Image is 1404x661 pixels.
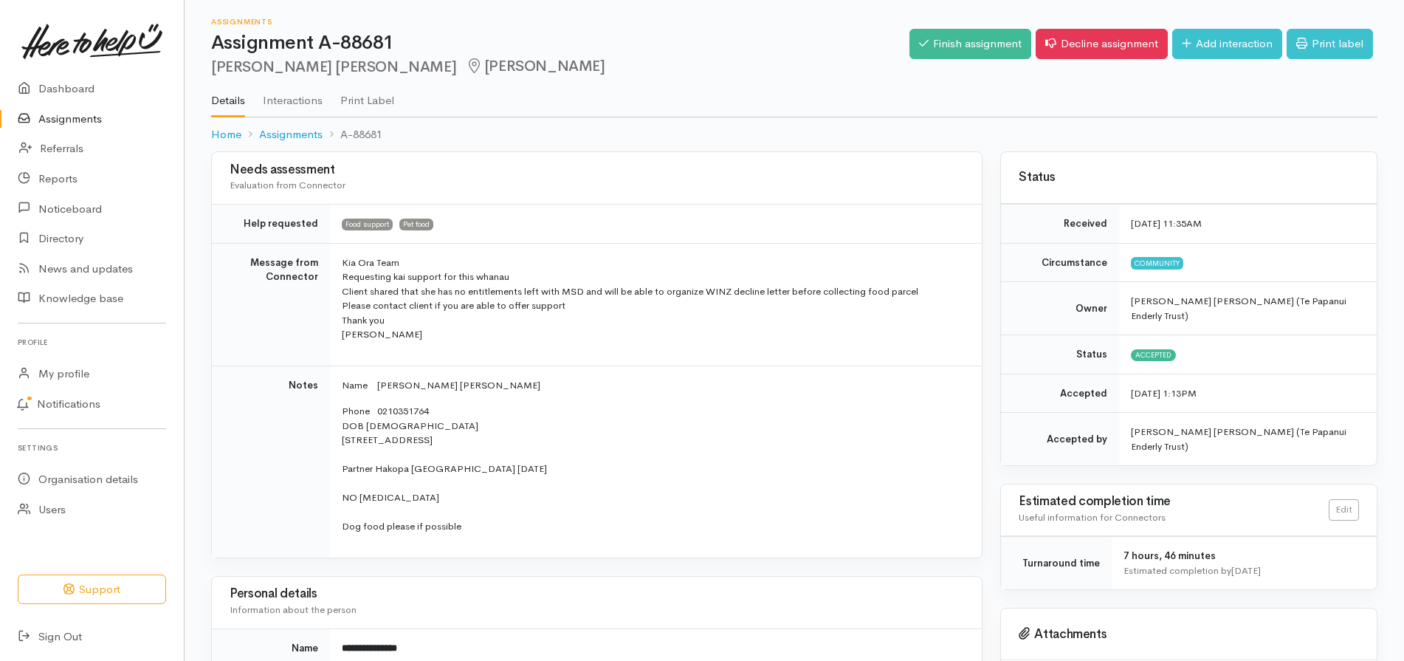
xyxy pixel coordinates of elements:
[212,205,330,244] td: Help requested
[1123,564,1359,578] div: Estimated completion by
[230,179,345,191] span: Evaluation from Connector
[1019,171,1359,185] h3: Status
[259,126,323,143] a: Assignments
[909,29,1031,59] a: Finish assignment
[1231,564,1261,577] time: [DATE]
[342,404,964,534] p: Phone 0210351764 DOB [DEMOGRAPHIC_DATA] [STREET_ADDRESS] Partner Hakopa [GEOGRAPHIC_DATA] [DATE] ...
[212,366,330,558] td: Notes
[230,587,964,601] h3: Personal details
[1001,413,1119,466] td: Accepted by
[1019,627,1359,642] h3: Attachments
[18,438,166,458] h6: Settings
[230,603,357,616] span: Information about the person
[18,575,166,605] button: Support
[1036,29,1168,59] a: Decline assignment
[399,219,433,230] span: Pet food
[1019,495,1329,509] h3: Estimated completion time
[211,75,245,117] a: Details
[323,126,382,143] li: A-88681
[1172,29,1282,59] a: Add interaction
[1001,243,1119,282] td: Circumstance
[1123,549,1216,562] span: 7 hours, 46 minutes
[211,117,1377,152] nav: breadcrumb
[342,219,393,230] span: Food support
[1287,29,1373,59] a: Print label
[211,58,909,75] h2: [PERSON_NAME] [PERSON_NAME]
[1019,511,1166,524] span: Useful information for Connectors
[263,75,323,116] a: Interactions
[1001,537,1112,590] td: Turnaround time
[1119,413,1377,466] td: [PERSON_NAME] [PERSON_NAME] (Te Papanui Enderly Trust)
[1131,349,1176,361] span: Accepted
[1131,295,1346,322] span: [PERSON_NAME] [PERSON_NAME] (Te Papanui Enderly Trust)
[211,32,909,54] h1: Assignment A-88681
[1001,374,1119,413] td: Accepted
[230,163,964,177] h3: Needs assessment
[1131,387,1197,400] time: [DATE] 1:13PM
[1131,217,1202,230] time: [DATE] 11:35AM
[1001,335,1119,374] td: Status
[212,243,330,366] td: Message from Connector
[18,332,166,352] h6: Profile
[1001,282,1119,335] td: Owner
[342,256,964,342] p: Kia Ora Team Requesting kai support for this whanau Client shared that she has no entitlements le...
[211,18,909,26] h6: Assignments
[1131,257,1183,269] span: Community
[340,75,394,116] a: Print Label
[342,378,964,393] p: Name [PERSON_NAME] [PERSON_NAME]
[465,57,605,75] span: [PERSON_NAME]
[1329,499,1359,521] a: Edit
[211,126,241,143] a: Home
[1001,205,1119,244] td: Received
